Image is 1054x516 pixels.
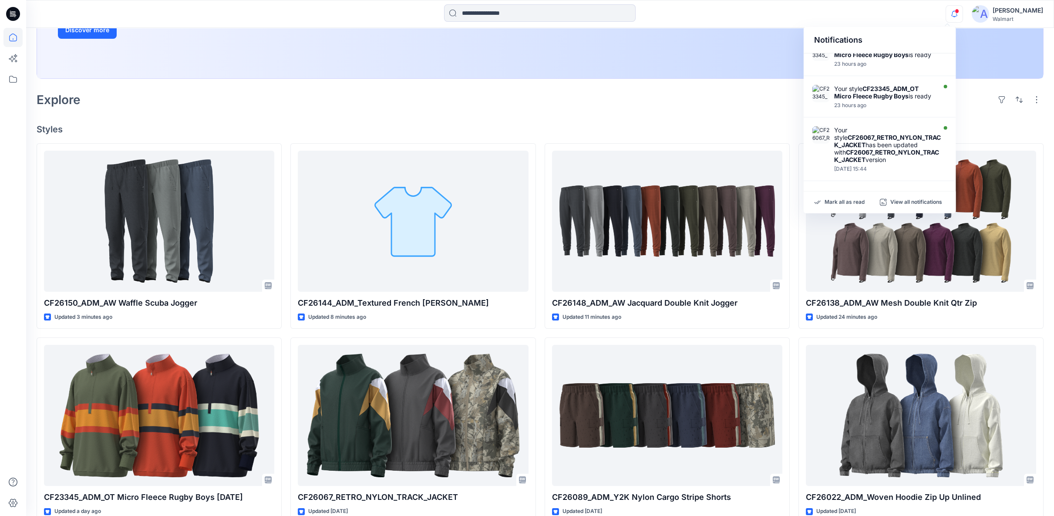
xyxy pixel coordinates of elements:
[806,491,1036,503] p: CF26022_ADM_Woven Hoodie Zip Up Unlined
[44,491,274,503] p: CF23345_ADM_OT Micro Fleece Rugby Boys [DATE]
[552,297,782,309] p: CF26148_ADM_AW Jacquard Double Knit Jogger
[298,151,528,292] a: CF26144_ADM_Textured French Terry Crew
[834,134,941,148] strong: CF26067_RETRO_NYLON_TRACK_JACKET
[825,199,865,206] p: Mark all as read
[804,27,956,54] div: Notifications
[298,297,528,309] p: CF26144_ADM_Textured French [PERSON_NAME]
[552,491,782,503] p: CF26089_ADM_Y2K Nylon Cargo Stripe Shorts
[993,16,1043,22] div: Walmart
[972,5,989,23] img: avatar
[834,44,934,58] div: Your style is ready
[890,199,942,206] p: View all notifications
[44,151,274,292] a: CF26150_ADM_AW Waffle Scuba Jogger
[834,148,939,163] strong: CF26067_RETRO_NYLON_TRACK_JACKET
[834,85,919,100] strong: CF23345_ADM_OT Micro Fleece Rugby Boys
[58,21,117,39] button: Discover more
[812,44,830,61] img: CF23345_ADM_OT Micro Fleece Rugby Boys
[834,61,934,67] div: Thursday, September 25, 2025 15:12
[58,21,254,39] a: Discover more
[993,5,1043,16] div: [PERSON_NAME]
[816,507,856,516] p: Updated [DATE]
[37,93,81,107] h2: Explore
[552,345,782,486] a: CF26089_ADM_Y2K Nylon Cargo Stripe Shorts
[834,85,934,100] div: Your style is ready
[834,44,919,58] strong: CF23345_ADM_OT Micro Fleece Rugby Boys
[562,507,602,516] p: Updated [DATE]
[37,124,1044,135] h4: Styles
[806,297,1036,309] p: CF26138_ADM_AW Mesh Double Knit Qtr Zip
[44,297,274,309] p: CF26150_ADM_AW Waffle Scuba Jogger
[806,345,1036,486] a: CF26022_ADM_Woven Hoodie Zip Up Unlined
[834,102,934,108] div: Thursday, September 25, 2025 15:12
[552,151,782,292] a: CF26148_ADM_AW Jacquard Double Knit Jogger
[812,85,830,102] img: CF23345_ADM_OT Micro Fleece Rugby Boys
[54,313,112,322] p: Updated 3 minutes ago
[308,507,348,516] p: Updated [DATE]
[54,507,101,516] p: Updated a day ago
[298,491,528,503] p: CF26067_RETRO_NYLON_TRACK_JACKET
[806,151,1036,292] a: CF26138_ADM_AW Mesh Double Knit Qtr Zip
[812,126,830,144] img: CF26067_RETRO_NYLON_TRACK_JACKET
[308,313,366,322] p: Updated 8 minutes ago
[298,345,528,486] a: CF26067_RETRO_NYLON_TRACK_JACKET
[834,166,942,172] div: Monday, September 22, 2025 15:44
[834,126,942,163] div: Your style has been updated with version
[562,313,621,322] p: Updated 11 minutes ago
[44,345,274,486] a: CF23345_ADM_OT Micro Fleece Rugby Boys 25SEP25
[816,313,877,322] p: Updated 24 minutes ago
